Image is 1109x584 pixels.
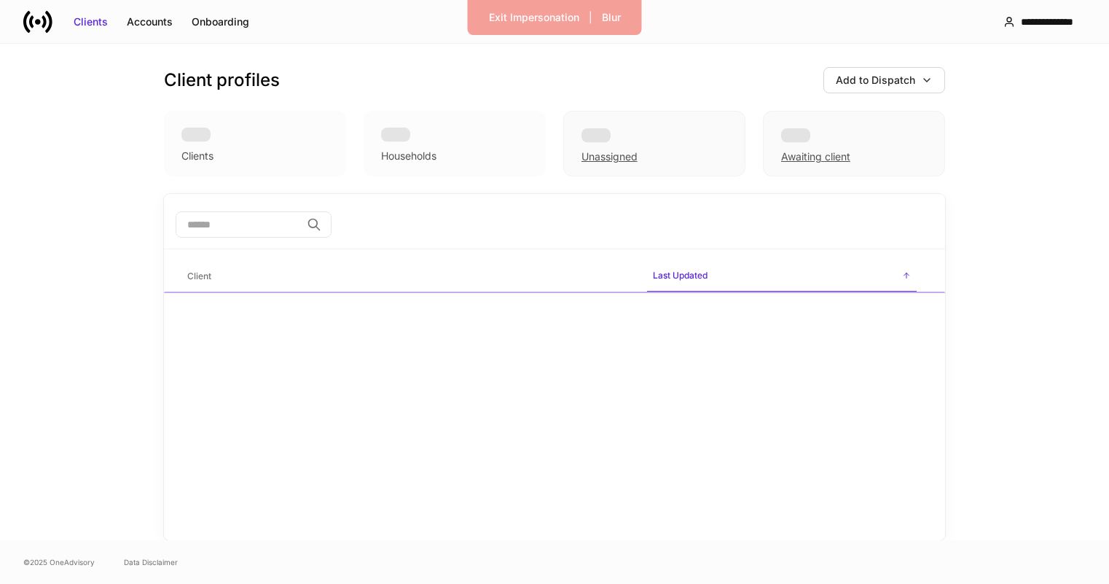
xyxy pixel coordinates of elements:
button: Exit Impersonation [479,6,589,29]
div: Clients [181,149,213,163]
h3: Client profiles [164,69,280,92]
button: Accounts [117,10,182,34]
h6: Client [187,269,211,283]
span: Last Updated [647,261,917,292]
div: Add to Dispatch [836,73,915,87]
button: Blur [592,6,630,29]
button: Clients [64,10,117,34]
div: Unassigned [581,149,638,164]
span: Client [181,262,635,292]
div: Onboarding [192,15,249,29]
div: Accounts [127,15,173,29]
div: Households [381,149,436,163]
button: Add to Dispatch [823,67,945,93]
span: © 2025 OneAdvisory [23,556,95,568]
div: Awaiting client [763,111,945,176]
a: Data Disclaimer [124,556,178,568]
button: Onboarding [182,10,259,34]
div: Awaiting client [781,149,850,164]
div: Blur [602,10,621,25]
div: Clients [74,15,108,29]
h6: Last Updated [653,268,708,282]
div: Exit Impersonation [489,10,579,25]
div: Unassigned [563,111,745,176]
